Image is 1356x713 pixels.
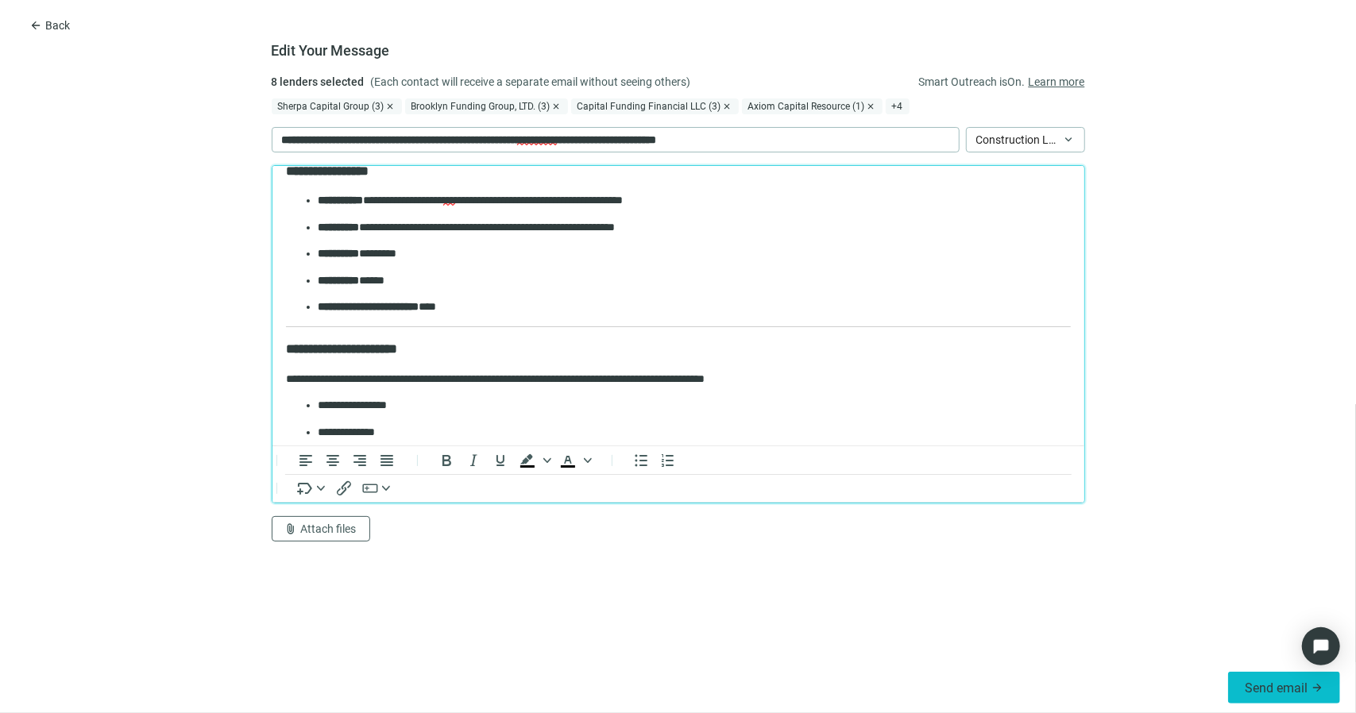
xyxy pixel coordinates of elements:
span: + 4 [886,98,910,114]
span: close [386,102,396,111]
button: Italic [460,451,487,470]
iframe: Rich Text Area [272,166,1084,445]
button: attach_fileAttach files [272,516,370,541]
button: Justify [373,451,400,470]
div: Sherpa Capital Group (3) [272,98,402,114]
span: Attach files [301,522,357,535]
div: Text color Black [554,451,594,470]
span: Back [45,19,70,32]
div: Open Intercom Messenger [1302,627,1340,665]
button: Underline [487,451,514,470]
span: close [867,102,876,111]
button: Align right [346,451,373,470]
div: Brooklyn Funding Group, LTD. (3) [405,98,568,114]
button: Send emailarrow_forward [1228,672,1340,703]
button: Insert merge tag [292,479,330,498]
span: Smart Outreach is On . [919,74,1026,90]
button: Align left [292,451,319,470]
span: close [552,102,562,111]
button: Bullet list [628,451,655,470]
span: close [723,102,732,111]
span: attach_file [285,522,298,535]
button: Bold [433,451,460,470]
button: arrow_backBack [16,13,83,38]
span: Construction Loan/Rehab/Fix&Flip Request [976,128,1075,152]
button: Insert/edit link [330,479,357,498]
div: Background color Black [514,451,554,470]
span: arrow_back [29,19,42,32]
div: Axiom Capital Resource (1) [742,98,883,114]
span: (Each contact will receive a separate email without seeing others) [371,74,691,90]
button: Numbered list [655,451,682,470]
a: Learn more [1029,73,1085,91]
div: Capital Funding Financial LLC (3) [571,98,739,114]
h1: Edit Your Message [272,41,390,60]
span: arrow_forward [1311,681,1323,694]
span: 8 lenders selected [272,74,365,90]
span: Send email [1245,680,1308,696]
button: Align center [319,451,346,470]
